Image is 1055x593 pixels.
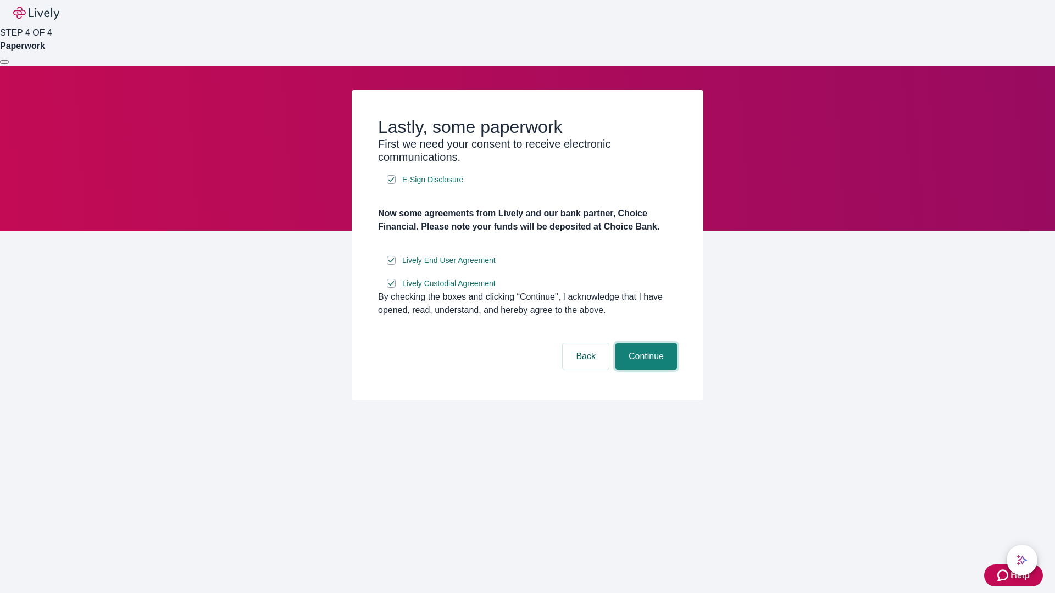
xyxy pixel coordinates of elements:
[400,254,498,267] a: e-sign disclosure document
[615,343,677,370] button: Continue
[402,174,463,186] span: E-Sign Disclosure
[563,343,609,370] button: Back
[400,173,465,187] a: e-sign disclosure document
[1010,569,1030,582] span: Help
[13,7,59,20] img: Lively
[400,277,498,290] a: e-sign disclosure document
[402,255,496,266] span: Lively End User Agreement
[1007,545,1037,575] button: chat
[984,564,1043,586] button: Zendesk support iconHelp
[997,569,1010,582] svg: Zendesk support icon
[378,137,677,164] h3: First we need your consent to receive electronic communications.
[378,290,677,317] div: By checking the boxes and clicking “Continue", I acknowledge that I have opened, read, understand...
[402,278,496,289] span: Lively Custodial Agreement
[378,116,677,137] h2: Lastly, some paperwork
[1017,555,1028,566] svg: Lively AI Assistant
[378,207,677,233] h4: Now some agreements from Lively and our bank partner, Choice Financial. Please note your funds wi...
